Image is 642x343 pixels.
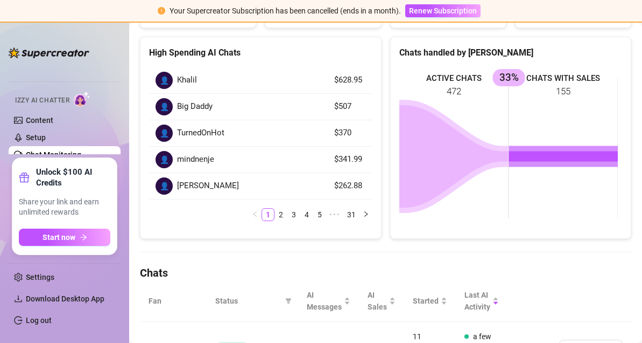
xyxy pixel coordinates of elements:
[313,208,326,221] li: 5
[363,211,369,217] span: right
[43,233,75,242] span: Start now
[409,6,477,15] span: Renew Subscription
[177,74,197,87] span: Khalil
[26,273,54,282] a: Settings
[19,172,30,183] span: gift
[177,100,213,113] span: Big Daddy
[26,133,46,142] a: Setup
[74,91,90,107] img: AI Chatter
[15,95,69,106] span: Izzy AI Chatter
[19,197,110,218] span: Share your link and earn unlimited rewards
[140,265,631,280] h4: Chats
[9,47,89,58] img: logo-BBDzfeDw.svg
[177,127,224,140] span: TurnedOnHot
[404,280,456,322] th: Started
[334,127,366,140] article: $370
[36,167,110,188] strong: Unlock $100 AI Credits
[334,100,366,113] article: $507
[405,4,481,17] button: Renew Subscription
[140,280,207,322] th: Fan
[262,209,274,221] a: 1
[262,208,274,221] li: 1
[274,208,287,221] li: 2
[177,180,239,193] span: [PERSON_NAME]
[156,177,173,195] div: 👤
[249,208,262,221] li: Previous Page
[177,153,214,166] span: mindnenje
[334,74,366,87] article: $628.95
[26,116,53,125] a: Content
[300,208,313,221] li: 4
[156,125,173,142] div: 👤
[359,208,372,221] button: right
[314,209,326,221] a: 5
[343,208,359,221] li: 31
[344,209,359,221] a: 31
[283,293,294,309] span: filter
[275,209,287,221] a: 2
[26,316,52,325] a: Log out
[334,153,366,166] article: $341.99
[464,289,490,313] span: Last AI Activity
[326,208,343,221] li: Next 5 Pages
[359,208,372,221] li: Next Page
[149,46,372,59] div: High Spending AI Chats
[456,280,507,322] th: Last AI Activity
[156,98,173,115] div: 👤
[359,280,404,322] th: AI Sales
[19,229,110,246] button: Start nowarrow-right
[158,7,165,15] span: exclamation-circle
[26,150,81,159] a: Chat Monitoring
[215,295,281,307] span: Status
[334,180,366,193] article: $262.88
[298,280,359,322] th: AI Messages
[368,289,387,313] span: AI Sales
[288,209,300,221] a: 3
[14,294,23,303] span: download
[326,208,343,221] span: •••
[399,46,623,59] div: Chats handled by [PERSON_NAME]
[307,289,342,313] span: AI Messages
[287,208,300,221] li: 3
[170,6,401,15] span: Your Supercreator Subscription has been cancelled (ends in a month).
[249,208,262,221] button: left
[285,298,292,304] span: filter
[301,209,313,221] a: 4
[80,234,87,241] span: arrow-right
[252,211,258,217] span: left
[405,6,481,15] a: Renew Subscription
[26,294,104,303] span: Download Desktop App
[156,151,173,168] div: 👤
[156,72,173,89] div: 👤
[413,295,439,307] span: Started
